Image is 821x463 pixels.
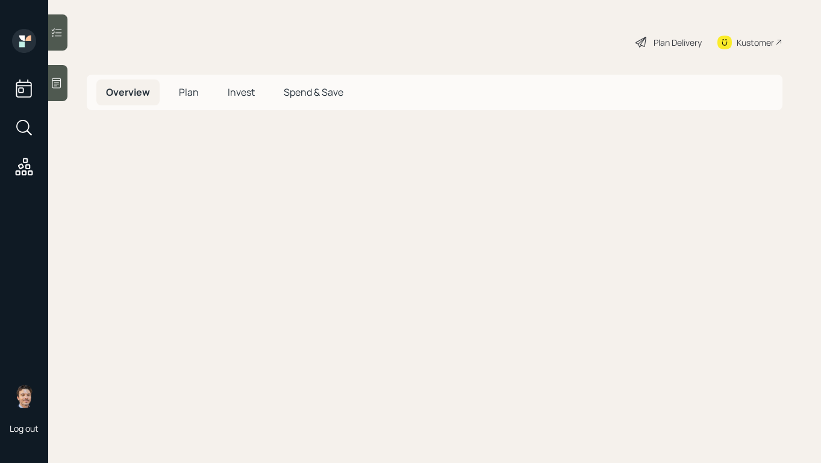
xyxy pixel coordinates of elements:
[654,36,702,49] div: Plan Delivery
[228,85,255,99] span: Invest
[179,85,199,99] span: Plan
[284,85,343,99] span: Spend & Save
[12,384,36,408] img: robby-grisanti-headshot.png
[10,423,39,434] div: Log out
[106,85,150,99] span: Overview
[737,36,774,49] div: Kustomer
